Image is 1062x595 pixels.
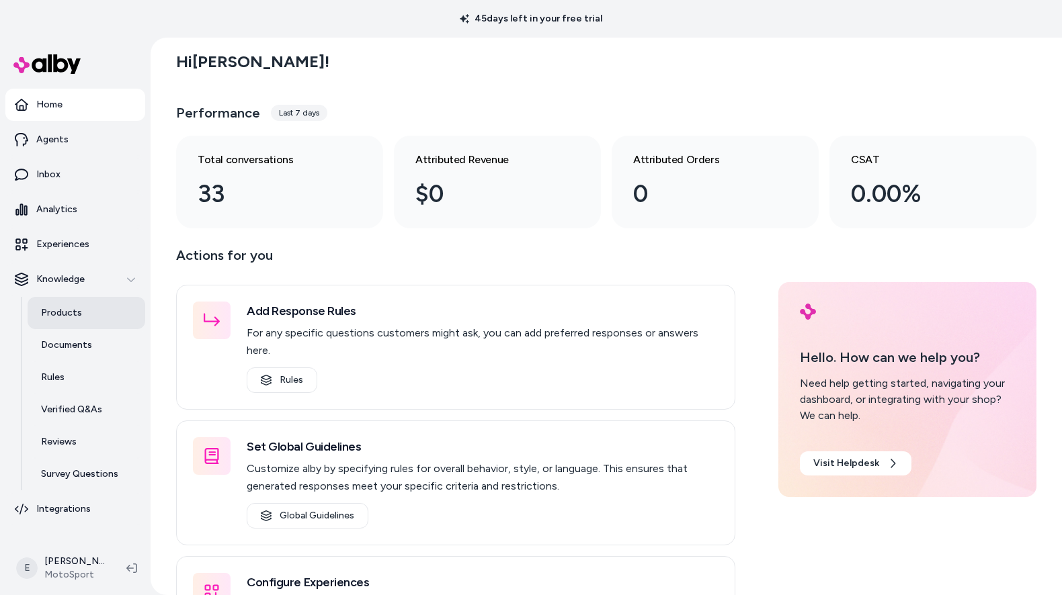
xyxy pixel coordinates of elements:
[800,347,1015,367] p: Hello. How can we help you?
[8,547,116,590] button: E[PERSON_NAME]MotoSport
[44,568,105,582] span: MotoSport
[16,557,38,579] span: E
[851,152,993,168] h3: CSAT
[41,338,92,352] p: Documents
[247,503,368,529] a: Global Guidelines
[5,124,145,156] a: Agents
[633,176,776,212] div: 0
[41,306,82,320] p: Products
[247,573,719,592] h3: Configure Experiences
[247,324,719,359] p: For any specific questions customers might ask, you can add preferred responses or answers here.
[198,152,340,168] h3: Total conversations
[28,394,145,426] a: Verified Q&As
[36,168,60,181] p: Inbox
[851,176,993,212] div: 0.00%
[36,502,91,516] p: Integrations
[394,136,601,228] a: Attributed Revenue $0
[800,451,911,475] a: Visit Helpdesk
[198,176,340,212] div: 33
[247,302,719,320] h3: Add Response Rules
[176,52,329,72] h2: Hi [PERSON_NAME] !
[41,467,118,481] p: Survey Questions
[13,54,81,74] img: alby Logo
[247,460,719,495] p: Customize alby by specifying rules for overall behavior, style, or language. This ensures that ge...
[28,426,145,458] a: Reviews
[41,435,77,449] p: Reviews
[176,103,260,122] h3: Performance
[612,136,819,228] a: Attributed Orders 0
[452,12,610,26] p: 45 days left in your free trial
[5,158,145,191] a: Inbox
[36,273,85,286] p: Knowledge
[176,136,383,228] a: Total conversations 33
[415,176,558,212] div: $0
[41,371,65,384] p: Rules
[633,152,776,168] h3: Attributed Orders
[44,555,105,568] p: [PERSON_NAME]
[41,403,102,416] p: Verified Q&As
[5,228,145,261] a: Experiences
[28,458,145,490] a: Survey Questions
[5,89,145,121] a: Home
[271,105,327,121] div: Last 7 days
[36,133,69,146] p: Agents
[176,244,735,277] p: Actions for you
[36,98,63,111] p: Home
[28,361,145,394] a: Rules
[28,329,145,361] a: Documents
[829,136,1036,228] a: CSAT 0.00%
[36,203,77,216] p: Analytics
[5,263,145,295] button: Knowledge
[800,375,1015,424] div: Need help getting started, navigating your dashboard, or integrating with your shop? We can help.
[800,304,816,320] img: alby Logo
[247,437,719,456] h3: Set Global Guidelines
[415,152,558,168] h3: Attributed Revenue
[28,297,145,329] a: Products
[5,193,145,226] a: Analytics
[5,493,145,525] a: Integrations
[247,367,317,393] a: Rules
[36,238,89,251] p: Experiences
